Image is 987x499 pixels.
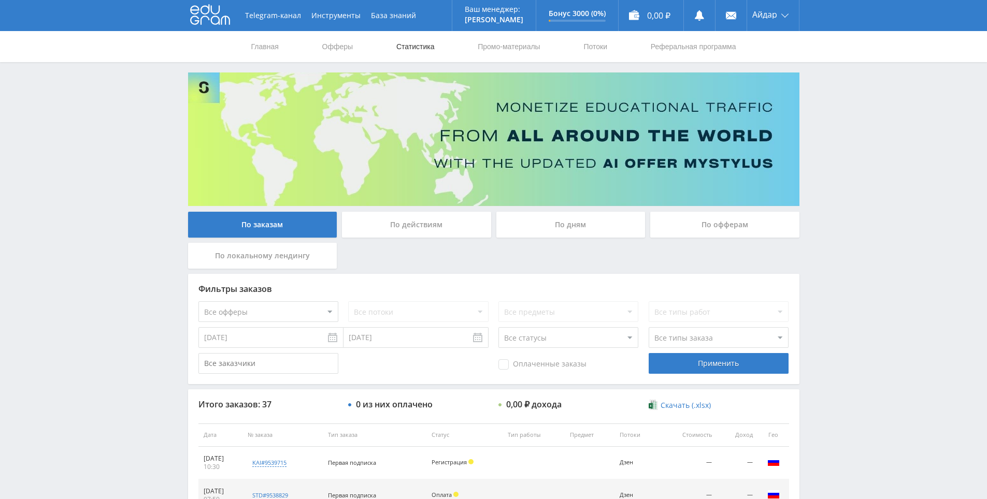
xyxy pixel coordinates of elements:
th: Дата [198,423,243,447]
div: По офферам [650,212,799,238]
span: Первая подписка [328,491,376,499]
a: Промо-материалы [477,31,541,62]
span: Оплаченные заказы [498,359,587,370]
th: Гео [758,423,789,447]
th: Тип работы [503,423,565,447]
div: Применить [649,353,789,374]
a: Главная [250,31,280,62]
img: xlsx [649,400,657,410]
p: [PERSON_NAME] [465,16,523,24]
a: Скачать (.xlsx) [649,400,711,410]
th: Потоки [614,423,660,447]
th: № заказа [242,423,323,447]
div: 0,00 ₽ дохода [506,400,562,409]
span: Первая подписка [328,459,376,466]
div: По действиям [342,212,491,238]
div: 10:30 [204,463,238,471]
div: [DATE] [204,454,238,463]
th: Доход [717,423,757,447]
th: Стоимость [660,423,718,447]
input: Все заказчики [198,353,338,374]
p: Бонус 3000 (0%) [549,9,606,18]
a: Офферы [321,31,354,62]
span: Скачать (.xlsx) [661,401,711,409]
div: 0 из них оплачено [356,400,433,409]
span: Холд [453,492,459,497]
span: Регистрация [432,458,467,466]
img: Banner [188,72,799,206]
div: Итого заказов: 37 [198,400,338,409]
div: По локальному лендингу [188,243,337,269]
span: Холд [468,459,474,464]
div: [DATE] [204,487,238,495]
div: Дзен [620,492,654,498]
span: Оплата [432,491,452,498]
div: По заказам [188,212,337,238]
div: kai#9539715 [252,459,287,467]
th: Тип заказа [323,423,426,447]
a: Потоки [582,31,608,62]
th: Статус [426,423,502,447]
div: Дзен [620,459,654,466]
img: rus.png [767,456,780,468]
p: Ваш менеджер: [465,5,523,13]
div: Фильтры заказов [198,284,789,293]
span: Айдар [752,10,777,19]
a: Статистика [395,31,436,62]
td: — [660,447,718,479]
td: — [717,447,757,479]
a: Реферальная программа [650,31,737,62]
th: Предмет [565,423,614,447]
div: По дням [496,212,646,238]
